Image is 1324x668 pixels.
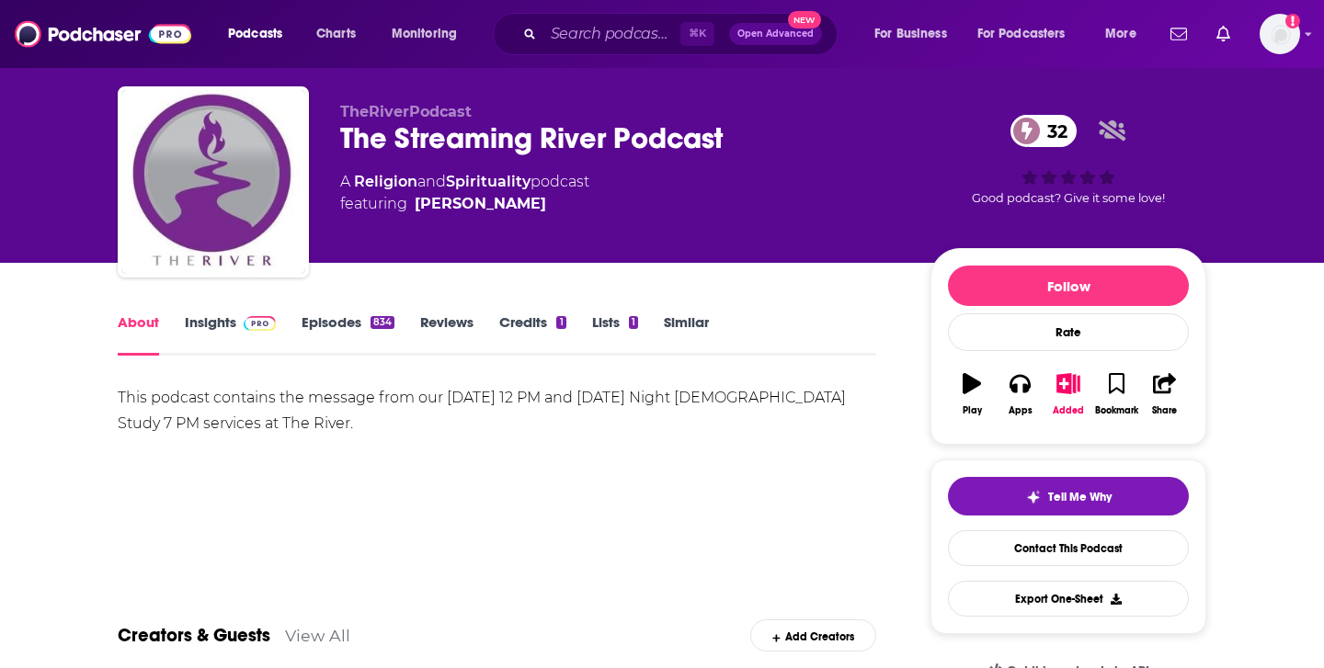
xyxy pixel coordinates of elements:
[1260,14,1300,54] span: Logged in as antonettefrontgate
[543,19,680,49] input: Search podcasts, credits, & more...
[737,29,814,39] span: Open Advanced
[996,361,1044,427] button: Apps
[371,316,394,329] div: 834
[1026,490,1041,504] img: tell me why sparkle
[420,313,474,356] a: Reviews
[948,477,1189,515] button: tell me why sparkleTell Me Why
[1285,14,1300,28] svg: Add a profile image
[340,193,589,215] span: featuring
[304,19,367,49] a: Charts
[118,313,159,356] a: About
[118,385,876,436] div: This podcast contains the message from our [DATE] 12 PM and [DATE] Night [DEMOGRAPHIC_DATA] Study...
[1260,14,1300,54] img: User Profile
[948,313,1189,351] div: Rate
[499,313,565,356] a: Credits1
[379,19,481,49] button: open menu
[228,21,282,47] span: Podcasts
[556,316,565,329] div: 1
[788,11,821,28] span: New
[1092,361,1140,427] button: Bookmark
[948,581,1189,617] button: Export One-Sheet
[302,313,394,356] a: Episodes834
[930,103,1206,217] div: 32Good podcast? Give it some love!
[185,313,276,356] a: InsightsPodchaser Pro
[948,266,1189,306] button: Follow
[340,171,589,215] div: A podcast
[1141,361,1189,427] button: Share
[118,624,270,647] a: Creators & Guests
[415,193,546,215] a: M.J. Reid
[1044,361,1092,427] button: Added
[316,21,356,47] span: Charts
[510,13,855,55] div: Search podcasts, credits, & more...
[446,173,531,190] a: Spirituality
[664,313,709,356] a: Similar
[244,316,276,331] img: Podchaser Pro
[965,19,1092,49] button: open menu
[392,21,457,47] span: Monitoring
[1048,490,1112,504] span: Tell Me Why
[215,19,306,49] button: open menu
[340,103,472,120] span: TheRiverPodcast
[1152,405,1177,416] div: Share
[354,173,417,190] a: Religion
[1029,115,1077,147] span: 32
[1053,405,1084,416] div: Added
[977,21,1066,47] span: For Podcasters
[1260,14,1300,54] button: Show profile menu
[1010,115,1077,147] a: 32
[972,191,1165,205] span: Good podcast? Give it some love!
[629,316,638,329] div: 1
[1163,18,1194,50] a: Show notifications dropdown
[680,22,714,46] span: ⌘ K
[750,619,876,651] div: Add Creators
[121,90,305,274] img: The Streaming River Podcast
[1209,18,1238,50] a: Show notifications dropdown
[963,405,982,416] div: Play
[1105,21,1136,47] span: More
[874,21,947,47] span: For Business
[1095,405,1138,416] div: Bookmark
[729,23,822,45] button: Open AdvancedNew
[1092,19,1159,49] button: open menu
[15,17,191,51] img: Podchaser - Follow, Share and Rate Podcasts
[285,626,350,645] a: View All
[1009,405,1033,416] div: Apps
[592,313,638,356] a: Lists1
[417,173,446,190] span: and
[948,361,996,427] button: Play
[862,19,970,49] button: open menu
[948,530,1189,566] a: Contact This Podcast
